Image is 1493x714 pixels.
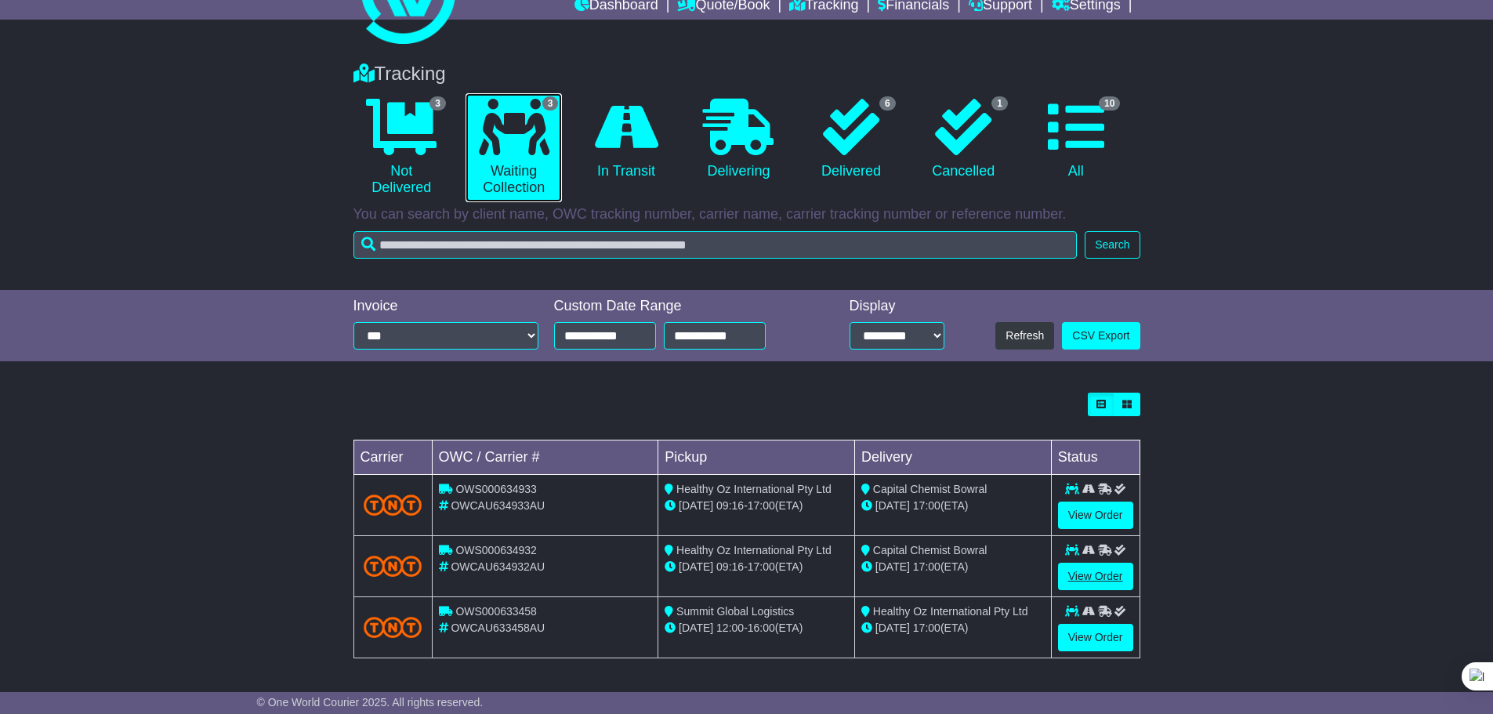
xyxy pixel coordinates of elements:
div: Tracking [346,63,1148,85]
div: (ETA) [861,559,1045,575]
a: 1 Cancelled [915,93,1012,186]
span: OWCAU633458AU [451,622,545,634]
span: [DATE] [875,499,910,512]
span: 17:00 [913,499,940,512]
span: 17:00 [748,499,775,512]
span: 12:00 [716,622,744,634]
button: Search [1085,231,1140,259]
div: (ETA) [861,498,1045,514]
img: TNT_Domestic.png [364,495,422,516]
span: 09:16 [716,560,744,573]
a: Delivering [690,93,787,186]
span: Healthy Oz International Pty Ltd [676,483,832,495]
span: OWCAU634933AU [451,499,545,512]
span: 09:16 [716,499,744,512]
a: In Transit [578,93,674,186]
span: 16:00 [748,622,775,634]
td: Pickup [658,440,855,475]
td: Carrier [353,440,432,475]
span: [DATE] [875,622,910,634]
span: 6 [879,96,896,111]
span: 17:00 [913,560,940,573]
td: OWC / Carrier # [432,440,658,475]
a: View Order [1058,624,1133,651]
span: 17:00 [748,560,775,573]
span: 17:00 [913,622,940,634]
span: OWCAU634932AU [451,560,545,573]
span: [DATE] [679,560,713,573]
span: 1 [991,96,1008,111]
span: © One World Courier 2025. All rights reserved. [257,696,484,709]
span: [DATE] [875,560,910,573]
span: Healthy Oz International Pty Ltd [676,544,832,556]
img: TNT_Domestic.png [364,556,422,577]
span: Healthy Oz International Pty Ltd [873,605,1028,618]
div: Custom Date Range [554,298,806,315]
td: Delivery [854,440,1051,475]
a: CSV Export [1062,322,1140,350]
img: TNT_Domestic.png [364,617,422,638]
a: 6 Delivered [803,93,899,186]
button: Refresh [995,322,1054,350]
div: - (ETA) [665,498,848,514]
td: Status [1051,440,1140,475]
p: You can search by client name, OWC tracking number, carrier name, carrier tracking number or refe... [353,206,1140,223]
span: 3 [429,96,446,111]
span: OWS000633458 [455,605,537,618]
div: - (ETA) [665,620,848,636]
span: OWS000634933 [455,483,537,495]
div: Invoice [353,298,538,315]
div: Display [850,298,944,315]
div: (ETA) [861,620,1045,636]
span: 3 [542,96,559,111]
a: 3 Waiting Collection [466,93,562,202]
a: 3 Not Delivered [353,93,450,202]
span: [DATE] [679,499,713,512]
span: Summit Global Logistics [676,605,794,618]
div: - (ETA) [665,559,848,575]
a: 10 All [1027,93,1124,186]
span: Capital Chemist Bowral [873,483,987,495]
span: 10 [1099,96,1120,111]
span: OWS000634932 [455,544,537,556]
span: [DATE] [679,622,713,634]
a: View Order [1058,502,1133,529]
a: View Order [1058,563,1133,590]
span: Capital Chemist Bowral [873,544,987,556]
